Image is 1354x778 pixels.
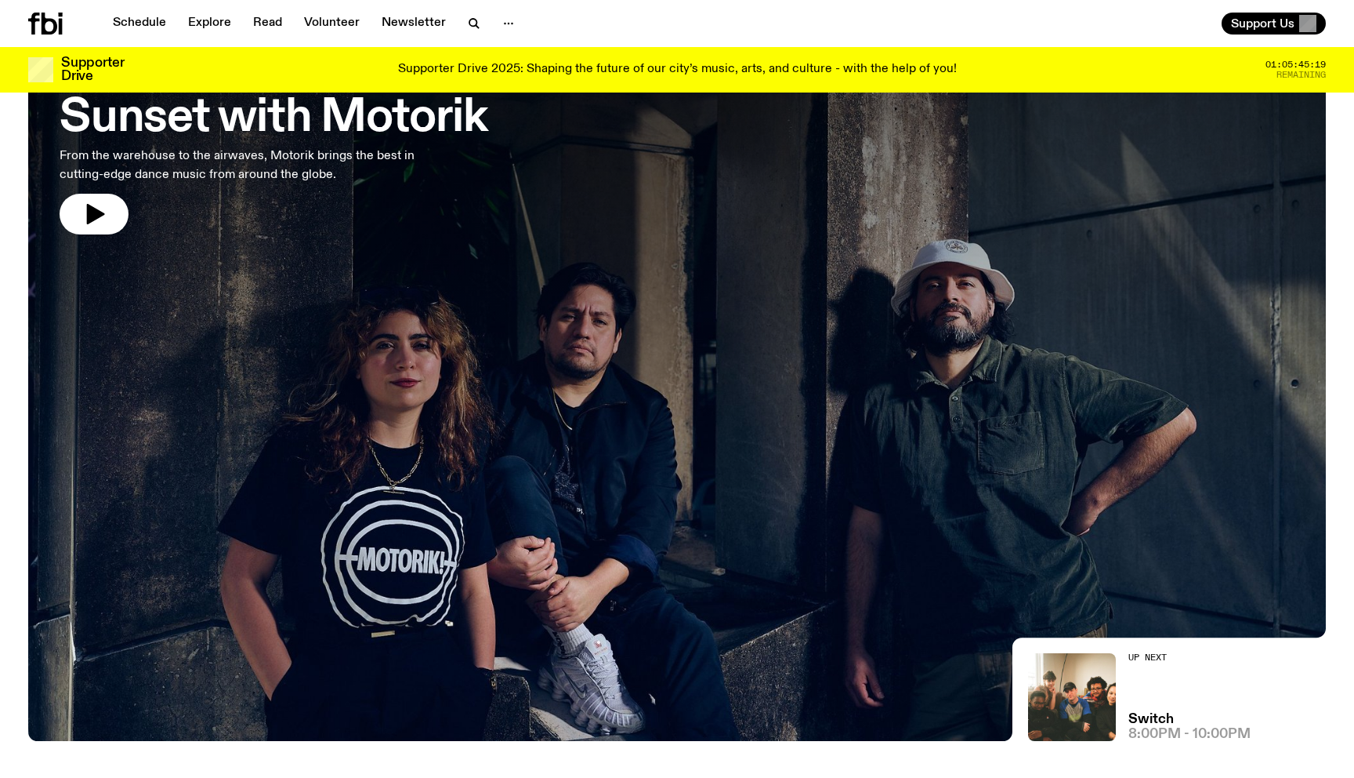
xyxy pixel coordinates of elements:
h3: Supporter Drive [61,56,124,83]
a: Volunteer [295,13,369,35]
a: Schedule [103,13,176,35]
a: Switch [1128,713,1174,726]
p: From the warehouse to the airwaves, Motorik brings the best in cutting-edge dance music from arou... [60,147,461,184]
button: Support Us [1222,13,1326,35]
a: Newsletter [372,13,455,35]
span: Support Us [1231,16,1294,31]
span: 01:05:45:19 [1265,60,1326,69]
h2: Up Next [1128,653,1251,662]
img: A warm film photo of the switch team sitting close together. from left to right: Cedar, Lau, Sand... [1028,653,1116,741]
a: Sunset with MotorikFrom the warehouse to the airwaves, Motorik brings the best in cutting-edge da... [60,60,487,234]
span: Remaining [1276,71,1326,79]
span: 8:00pm - 10:00pm [1128,728,1251,741]
h3: Sunset with Motorik [60,96,487,140]
p: Supporter Drive 2025: Shaping the future of our city’s music, arts, and culture - with the help o... [398,63,957,77]
a: Explore [179,13,241,35]
a: Read [244,13,291,35]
